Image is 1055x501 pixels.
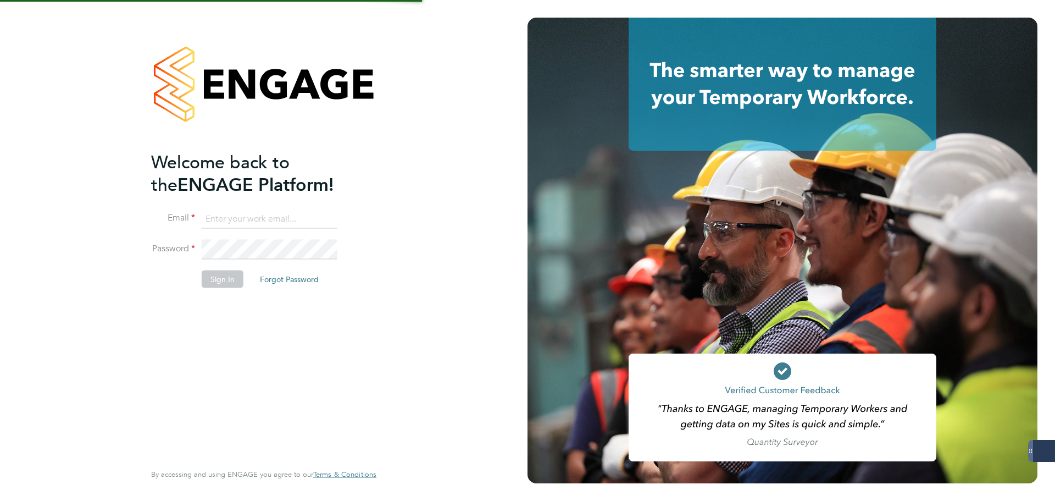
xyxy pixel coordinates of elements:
[151,212,195,224] label: Email
[151,243,195,255] label: Password
[202,271,243,288] button: Sign In
[202,209,337,229] input: Enter your work email...
[251,271,327,288] button: Forgot Password
[313,470,376,479] a: Terms & Conditions
[313,470,376,479] span: Terms & Conditions
[151,470,376,479] span: By accessing and using ENGAGE you agree to our
[151,151,290,195] span: Welcome back to the
[151,151,365,196] h2: ENGAGE Platform!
